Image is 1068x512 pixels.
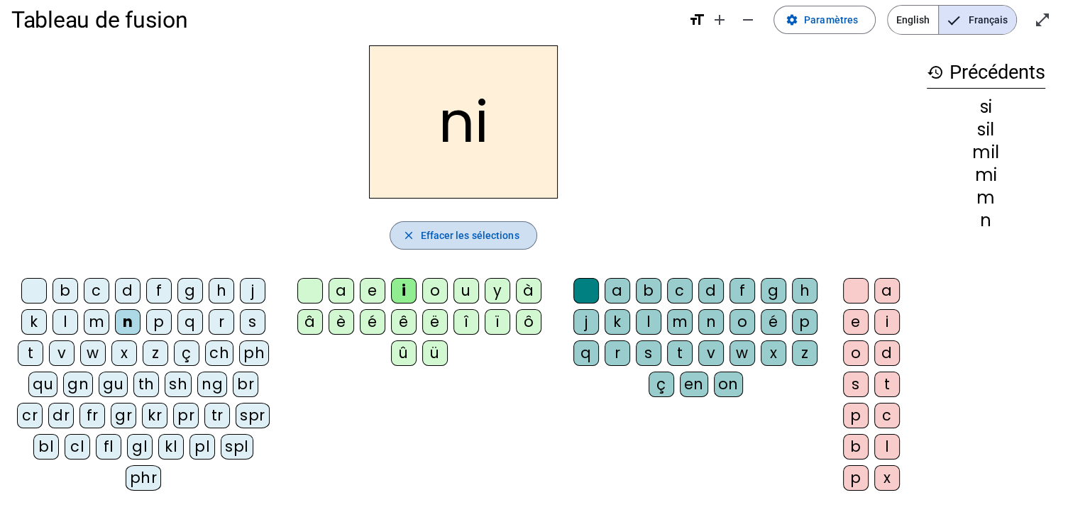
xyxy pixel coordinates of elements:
div: pl [189,434,215,460]
div: cr [17,403,43,428]
h3: Précédents [927,57,1045,89]
div: x [761,340,786,366]
div: p [843,465,869,491]
div: f [730,278,755,304]
div: u [453,278,479,304]
div: e [843,309,869,335]
div: q [177,309,203,335]
h2: ni [369,45,558,199]
div: t [18,340,43,366]
div: r [209,309,234,335]
div: sil [927,121,1045,138]
div: e [360,278,385,304]
div: v [698,340,724,366]
div: z [143,340,168,366]
div: ng [197,372,227,397]
div: y [485,278,510,304]
div: m [84,309,109,335]
div: d [874,340,900,366]
div: t [874,372,900,397]
div: d [115,278,141,304]
button: Entrer en plein écran [1028,6,1057,34]
div: dr [48,403,74,428]
div: gn [63,372,93,397]
div: t [667,340,693,366]
div: j [240,278,265,304]
div: phr [126,465,162,491]
mat-icon: history [927,64,944,81]
div: cl [65,434,90,460]
div: bl [33,434,59,460]
div: î [453,309,479,335]
div: a [874,278,900,304]
div: ë [422,309,448,335]
div: z [792,340,817,366]
div: c [874,403,900,428]
div: b [843,434,869,460]
mat-icon: format_size [688,11,705,28]
div: o [422,278,448,304]
div: fl [96,434,121,460]
div: v [49,340,75,366]
div: o [730,309,755,335]
div: br [233,372,258,397]
div: mi [927,167,1045,184]
span: Français [939,6,1016,34]
div: l [636,309,661,335]
div: spr [236,403,270,428]
div: k [21,309,47,335]
div: tr [204,403,230,428]
mat-icon: remove [739,11,756,28]
div: s [240,309,265,335]
button: Diminuer la taille de la police [734,6,762,34]
div: ph [239,340,269,366]
div: sh [165,372,192,397]
div: kr [142,403,167,428]
div: ç [649,372,674,397]
div: a [329,278,354,304]
div: ï [485,309,510,335]
div: k [605,309,630,335]
div: m [927,189,1045,206]
div: kl [158,434,184,460]
div: é [761,309,786,335]
div: à [516,278,541,304]
div: x [111,340,137,366]
button: Augmenter la taille de la police [705,6,734,34]
div: r [605,340,630,366]
div: ü [422,340,448,366]
div: â [297,309,323,335]
span: English [888,6,938,34]
div: l [874,434,900,460]
mat-icon: open_in_full [1034,11,1051,28]
div: p [843,403,869,428]
div: c [667,278,693,304]
div: g [761,278,786,304]
div: q [573,340,599,366]
div: n [698,309,724,335]
div: b [636,278,661,304]
div: h [209,278,234,304]
div: g [177,278,203,304]
div: i [874,309,900,335]
mat-icon: close [402,229,414,242]
button: Paramètres [774,6,876,34]
div: a [605,278,630,304]
mat-button-toggle-group: Language selection [887,5,1017,35]
div: o [843,340,869,366]
mat-icon: add [711,11,728,28]
div: s [636,340,661,366]
div: ê [391,309,417,335]
div: l [53,309,78,335]
div: mil [927,144,1045,161]
div: h [792,278,817,304]
div: on [714,372,743,397]
div: ô [516,309,541,335]
div: c [84,278,109,304]
div: û [391,340,417,366]
div: ç [174,340,199,366]
div: en [680,372,708,397]
button: Effacer les sélections [390,221,536,250]
div: j [573,309,599,335]
div: d [698,278,724,304]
